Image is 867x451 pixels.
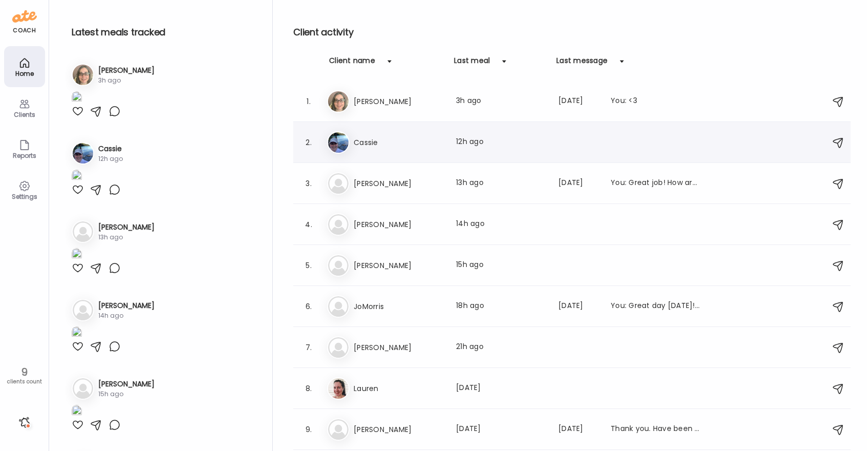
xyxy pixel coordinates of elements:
div: [DATE] [558,423,598,436]
div: 13h ago [456,177,546,190]
h3: [PERSON_NAME] [354,95,444,108]
div: Reports [6,152,43,159]
img: images%2FgmSstZT9MMajQAFtUNwOfXGkKsY2%2FCvZSMkWHv6nvx8Y9DkDI%2FWRfbOjI81VxtHlfumO9y_1080 [72,248,82,262]
div: [DATE] [456,382,546,395]
h3: [PERSON_NAME] [98,379,155,389]
img: images%2FyN52E8KBsQPlWhIVNLKrthkW1YP2%2FDeU2aEUJ8O5494jRUHGF%2FnUi02wtXDnorAzlwmTUf_1080 [72,405,82,419]
img: bg-avatar-default.svg [328,337,349,358]
h3: [PERSON_NAME] [354,259,444,272]
h3: Lauren [354,382,444,395]
img: avatars%2FjTu57vD8tzgDGGVSazPdCX9NNMy1 [328,132,349,153]
div: You: <3 [611,95,701,108]
div: [DATE] [456,423,546,436]
img: bg-avatar-default.svg [328,173,349,194]
div: Last message [556,55,608,72]
div: Last meal [454,55,490,72]
h2: Client activity [293,25,851,40]
img: bg-avatar-default.svg [328,419,349,440]
div: Settings [6,193,43,200]
div: 1. [302,95,315,108]
div: 5. [302,259,315,272]
div: Thank you. Have been trying to stick to It and finding it very insightful. Haven’t finished recor... [611,423,701,436]
div: Home [6,70,43,77]
img: avatars%2FbDv86541nDhxdwMPuXsD4ZtcFAj1 [328,378,349,399]
img: images%2FYr2TRmk546hTF5UKtBKijktb52i2%2FlhlK35jpx1snthPeiTml%2FoQPpAbCeXDsfFu5XEXlK_1080 [72,91,82,105]
div: Clients [6,111,43,118]
div: 18h ago [456,300,546,313]
img: bg-avatar-default.svg [73,300,93,320]
img: bg-avatar-default.svg [328,296,349,317]
h3: [PERSON_NAME] [98,65,155,76]
h3: [PERSON_NAME] [354,218,444,231]
div: 13h ago [98,233,155,242]
div: 14h ago [456,218,546,231]
div: 12h ago [456,136,546,149]
div: 7. [302,341,315,354]
h2: Latest meals tracked [72,25,256,40]
img: images%2FjTu57vD8tzgDGGVSazPdCX9NNMy1%2FeskdwV6AGORNO9kEnS9A%2Fp2Kfh5Hhtf4UiSZTh9kP_1080 [72,170,82,183]
h3: [PERSON_NAME] [98,300,155,311]
h3: Cassie [354,136,444,149]
div: 2. [302,136,315,149]
h3: [PERSON_NAME] [354,341,444,354]
h3: Cassie [98,143,123,154]
div: 9. [302,423,315,436]
h3: [PERSON_NAME] [98,222,155,233]
h3: [PERSON_NAME] [354,423,444,436]
div: clients count [4,378,45,385]
img: avatars%2FYr2TRmk546hTF5UKtBKijktb52i2 [328,91,349,112]
div: 12h ago [98,154,123,163]
img: bg-avatar-default.svg [73,221,93,242]
img: avatars%2FYr2TRmk546hTF5UKtBKijktb52i2 [73,65,93,85]
div: [DATE] [558,300,598,313]
div: 3. [302,177,315,190]
h3: [PERSON_NAME] [354,177,444,190]
div: 6. [302,300,315,313]
div: 8. [302,382,315,395]
div: 3h ago [98,76,155,85]
div: 15h ago [98,389,155,399]
div: [DATE] [558,95,598,108]
div: 3h ago [456,95,546,108]
div: [DATE] [558,177,598,190]
div: You: Great job! How are you finding the app? [611,177,701,190]
div: 4. [302,218,315,231]
img: bg-avatar-default.svg [328,214,349,235]
img: bg-avatar-default.svg [73,378,93,399]
div: 15h ago [456,259,546,272]
div: 9 [4,366,45,378]
div: Client name [329,55,375,72]
div: 14h ago [98,311,155,320]
img: images%2FLWLdH1wSKAW3US68JvMrF7OC12z2%2FyzlxeCxDPnKrlY05htLs%2FOogfL1uHQp3xPboBVdnn_1080 [72,326,82,340]
div: coach [13,26,36,35]
div: 21h ago [456,341,546,354]
h3: JoMorris [354,300,444,313]
img: avatars%2FjTu57vD8tzgDGGVSazPdCX9NNMy1 [73,143,93,163]
img: bg-avatar-default.svg [328,255,349,276]
img: ate [12,8,37,25]
div: You: Great day [DATE]! Good protein, veggies and even beans! [611,300,701,313]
